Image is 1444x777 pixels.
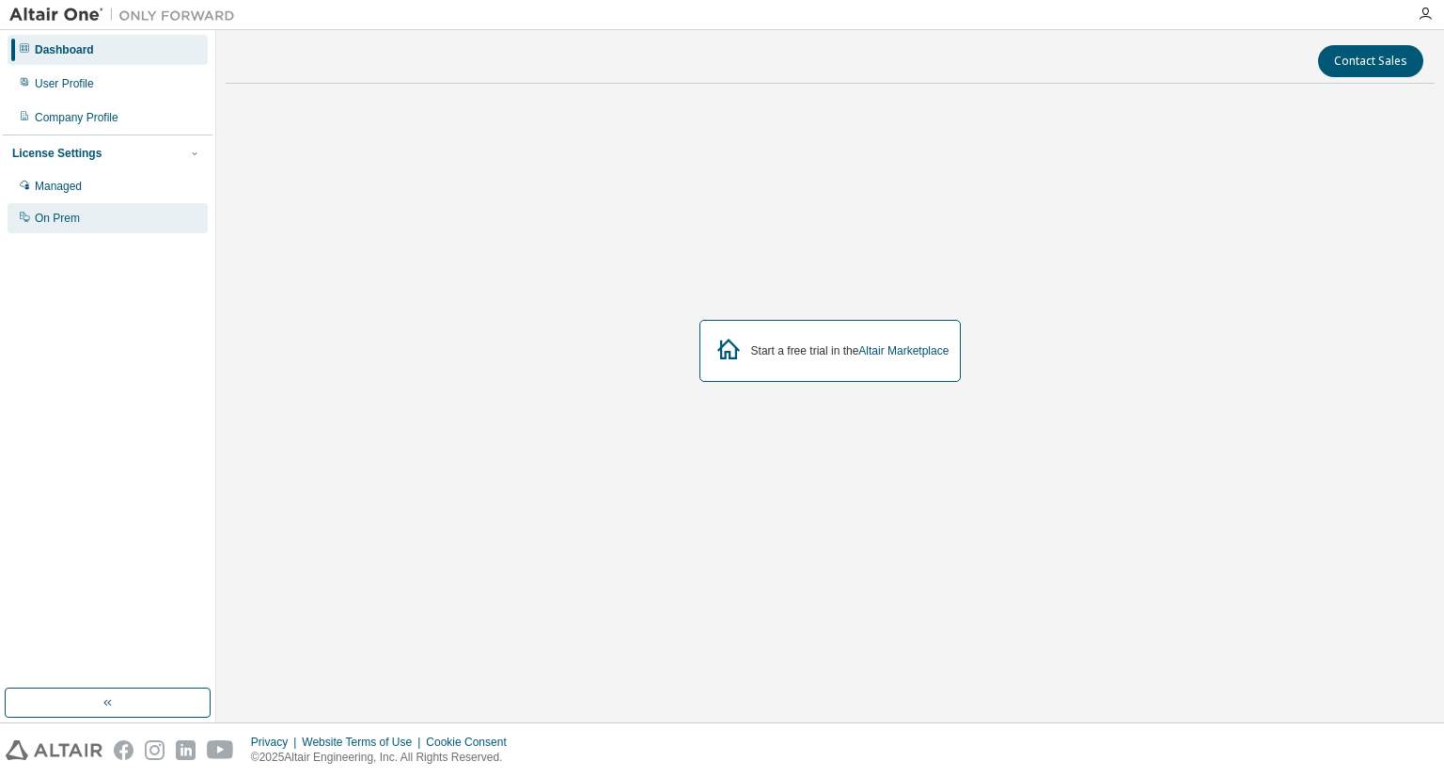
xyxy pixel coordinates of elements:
[35,76,94,91] div: User Profile
[35,179,82,194] div: Managed
[1318,45,1423,77] button: Contact Sales
[751,343,950,358] div: Start a free trial in the
[35,42,94,57] div: Dashboard
[35,211,80,226] div: On Prem
[176,740,196,760] img: linkedin.svg
[251,735,302,750] div: Privacy
[426,735,517,750] div: Cookie Consent
[35,110,118,125] div: Company Profile
[251,750,518,766] p: © 2025 Altair Engineering, Inc. All Rights Reserved.
[207,740,234,760] img: youtube.svg
[12,146,102,161] div: License Settings
[6,740,102,760] img: altair_logo.svg
[858,344,949,357] a: Altair Marketplace
[9,6,244,24] img: Altair One
[114,740,133,760] img: facebook.svg
[302,735,426,750] div: Website Terms of Use
[145,740,165,760] img: instagram.svg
